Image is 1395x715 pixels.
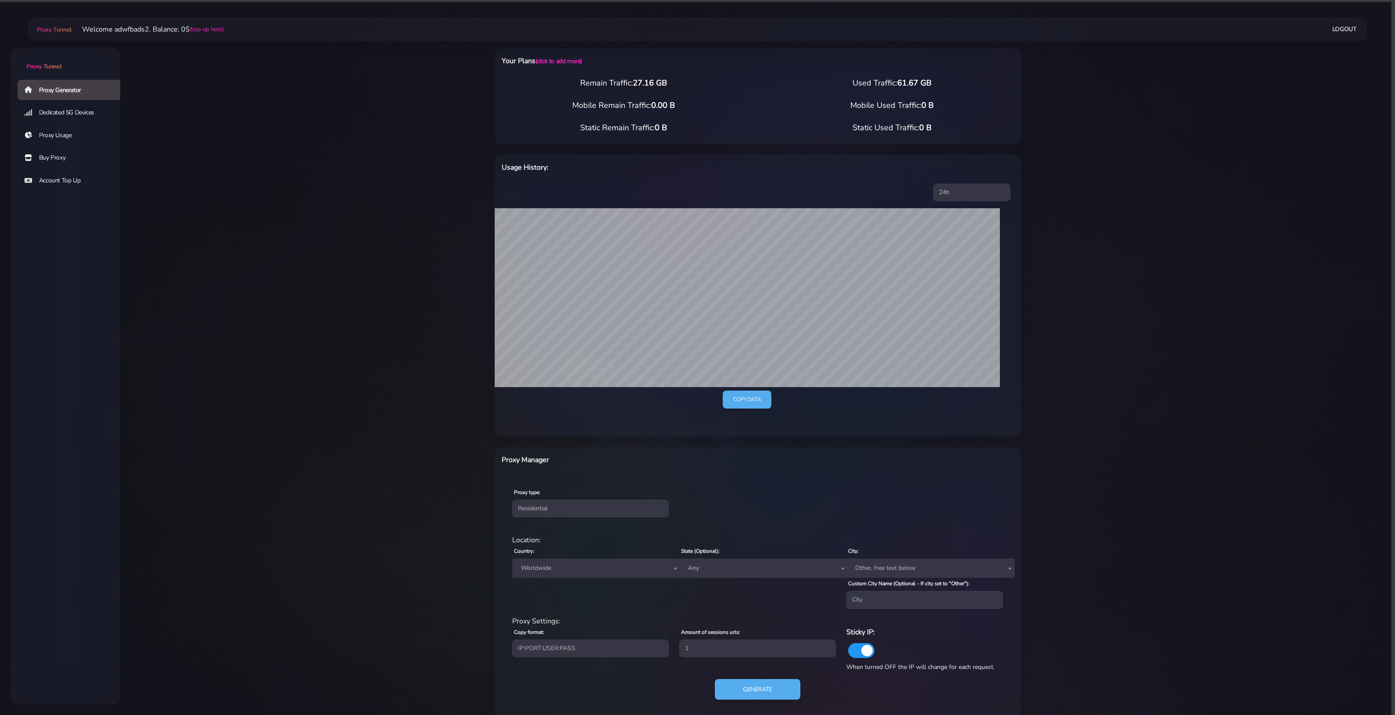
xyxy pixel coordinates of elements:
label: Amount of sessions urls: [681,628,740,636]
span: Worldwide [512,558,681,578]
a: Dedicated 5G Devices [18,103,127,123]
div: Mobile Remain Traffic: [489,100,758,111]
label: Custom City Name (Optional - If city set to "Other"): [848,580,970,587]
li: Welcome adwfbads2. Balance: 0$ [71,24,224,35]
div: Used Traffic: [758,77,1026,89]
a: (top-up here) [190,25,224,34]
span: 0 B [921,100,934,110]
a: Proxy Generator [18,80,127,100]
span: Other, free text below [852,562,1010,574]
a: Proxy Usage [18,125,127,146]
span: 0 B [655,122,667,133]
label: State (Optional): [681,547,720,555]
a: Logout [1332,21,1357,37]
a: Buy Proxy [18,148,127,168]
a: (click to add more) [535,57,582,65]
label: Copy format: [514,628,544,636]
div: Location: [507,535,1009,545]
span: Other, free text below [846,558,1015,578]
button: Generate [715,679,800,700]
h6: Proxy Manager [502,454,796,466]
input: City [846,591,1003,608]
div: Mobile Used Traffic: [758,100,1026,111]
a: Proxy Tunnel [35,22,71,36]
label: Proxy type: [514,488,540,496]
label: Country: [514,547,534,555]
a: Proxy Tunnel [11,48,120,71]
label: City: [848,547,859,555]
div: Static Used Traffic: [758,122,1026,134]
h6: Sticky IP: [846,626,1003,638]
span: When turned OFF the IP will change for each request. [846,663,995,671]
span: Any [685,562,842,574]
div: Remain Traffic: [489,77,758,89]
div: Proxy Settings: [507,616,1009,626]
span: 61.67 GB [897,78,931,88]
span: 0.00 B [651,100,675,110]
span: Proxy Tunnel [26,62,61,71]
div: Static Remain Traffic: [489,122,758,134]
a: Copy data [723,391,771,409]
a: Account Top Up [18,171,127,191]
span: Worldwide [517,562,675,574]
span: 0 B [919,122,931,133]
h6: Usage History: [502,162,796,173]
span: Any [679,558,848,578]
span: Proxy Tunnel [37,25,71,34]
iframe: Webchat Widget [1266,572,1384,704]
h6: Your Plans [502,55,796,67]
span: 27.16 GB [633,78,667,88]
